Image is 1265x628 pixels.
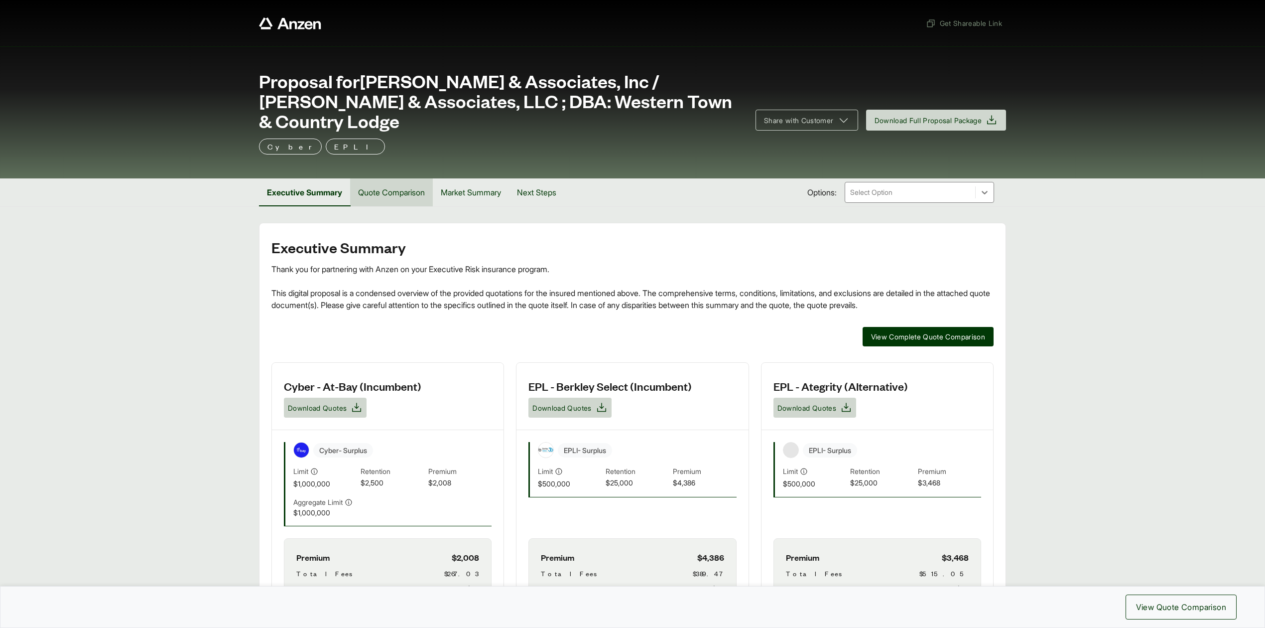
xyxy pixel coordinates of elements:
span: $0 [467,583,479,593]
span: Total Fees [786,568,842,579]
span: $0 [712,583,724,593]
span: $4,386 [673,477,736,489]
span: $515.05 [919,568,969,579]
p: EPLI [334,141,377,153]
span: $389.47 [693,568,724,579]
span: Limit [783,466,798,476]
span: $267.03 [444,568,479,579]
button: Download Quotes [284,398,367,418]
span: $25,000 [606,477,669,489]
span: Share with Customer [764,115,834,126]
span: Premium [296,551,330,564]
div: Thank you for partnering with Anzen on your Executive Risk insurance program. This digital propos... [271,263,994,311]
span: Download Full Proposal Package [875,115,982,126]
span: Premium [673,466,736,477]
span: Total Fees [296,568,352,579]
span: Total Fees [541,568,597,579]
span: Proposal for [PERSON_NAME] & Associates, Inc / [PERSON_NAME] & Associates, LLC ; DBA: Western Tow... [259,71,744,131]
span: $1,000,000 [293,507,357,518]
span: Limit [538,466,553,476]
span: $3,468 [918,477,981,489]
span: Aggregate Limit [293,497,343,507]
h2: Executive Summary [271,239,994,255]
span: $0 [957,583,969,593]
h3: Cyber - At-Bay (Incumbent) [284,379,421,394]
span: $500,000 [538,478,601,489]
button: Executive Summary [259,178,350,206]
span: View Quote Comparison [1136,601,1226,613]
span: Other Taxes [541,583,604,593]
span: $4,386 [697,551,724,564]
button: Download Quotes [528,398,611,418]
button: Get Shareable Link [922,14,1006,32]
span: Limit [293,466,308,476]
span: $1,000,000 [293,478,357,489]
p: Cyber [267,141,313,153]
span: EPLI - Surplus [803,443,857,458]
span: Premium [786,551,819,564]
span: Get Shareable Link [926,18,1002,28]
span: Options: [807,186,837,198]
span: Premium [918,466,981,477]
span: Other Taxes [786,583,849,593]
button: Next Steps [509,178,564,206]
span: $500,000 [783,478,846,489]
span: Download Quotes [288,403,347,413]
span: Retention [850,466,913,477]
span: Retention [606,466,669,477]
img: Berkley Select [538,443,553,458]
button: Market Summary [433,178,509,206]
button: Share with Customer [756,110,858,131]
button: View Complete Quote Comparison [863,327,994,346]
a: Anzen website [259,17,321,29]
h3: EPL - Ategrity (Alternative) [773,379,908,394]
button: Download Full Proposal Package [866,110,1007,131]
span: EPLI - Surplus [558,443,612,458]
button: Download Quotes [773,398,856,418]
span: $25,000 [850,477,913,489]
span: $3,468 [942,551,969,564]
span: Download Quotes [532,403,591,413]
span: Other Taxes [296,583,359,593]
span: $2,008 [452,551,479,564]
span: Premium [428,466,492,477]
span: Download Quotes [777,403,836,413]
span: $2,008 [428,477,492,489]
span: View Complete Quote Comparison [871,331,986,342]
span: Retention [361,466,424,477]
img: At-Bay [294,443,309,458]
button: View Quote Comparison [1126,595,1237,620]
h3: EPL - Berkley Select (Incumbent) [528,379,692,394]
span: Cyber - Surplus [313,443,373,458]
button: Quote Comparison [350,178,433,206]
span: Premium [541,551,574,564]
span: $2,500 [361,477,424,489]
